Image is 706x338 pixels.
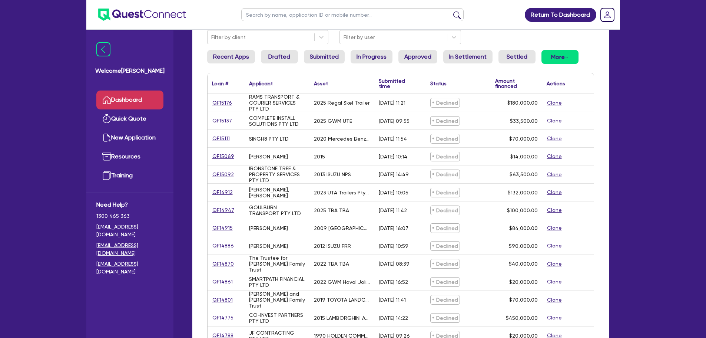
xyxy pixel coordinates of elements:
[314,225,370,231] div: 2009 [GEOGRAPHIC_DATA] 2009 Kenworth 402 Tipper
[509,297,538,303] span: $70,000.00
[212,314,234,322] a: QF14775
[510,171,538,177] span: $63,500.00
[212,117,232,125] a: QF15137
[314,261,349,267] div: 2022 TBA TBA
[379,136,407,142] div: [DATE] 11:54
[314,154,325,160] div: 2015
[547,278,562,286] button: Clone
[509,225,538,231] span: $84,000.00
[379,207,407,213] div: [DATE] 11:42
[525,8,596,22] a: Return To Dashboard
[249,136,289,142] div: SINGH8 PTY LTD
[249,94,305,112] div: RAMS TRANSPORT & COURIER SERVICES PTY LTD
[212,170,234,179] a: QF15092
[379,171,409,177] div: [DATE] 14:49
[212,134,230,143] a: QF15111
[241,8,464,21] input: Search by name, application ID or mobile number...
[102,133,111,142] img: new-application
[212,206,235,214] a: QF14947
[98,9,186,21] img: quest-connect-logo-blue
[379,100,405,106] div: [DATE] 11:21
[249,187,305,198] div: [PERSON_NAME], [PERSON_NAME]
[249,154,288,160] div: [PERSON_NAME]
[547,188,562,197] button: Clone
[443,50,493,63] a: In Settlement
[314,100,369,106] div: 2025 Regal Skel Trailer
[547,224,562,232] button: Clone
[547,117,562,125] button: Clone
[96,242,163,257] a: [EMAIL_ADDRESS][DOMAIN_NAME]
[314,279,370,285] div: 2022 GWM Haval Jolion
[379,243,408,249] div: [DATE] 10:59
[547,206,562,214] button: Clone
[249,312,305,324] div: CO-INVEST PARTNERS PTY LTD
[96,223,163,239] a: [EMAIL_ADDRESS][DOMAIN_NAME]
[509,136,538,142] span: $70,000.00
[249,255,305,273] div: The Trustee for [PERSON_NAME] Family Trust
[430,98,460,108] span: Declined
[541,50,579,64] button: Dropdown toggle
[430,259,460,269] span: Declined
[430,134,460,144] span: Declined
[96,212,163,220] span: 1300 465 363
[96,166,163,185] a: Training
[351,50,392,63] a: In Progress
[95,66,165,75] span: Welcome [PERSON_NAME]
[507,100,538,106] span: $180,000.00
[510,154,538,160] span: $14,000.00
[547,99,562,107] button: Clone
[102,114,111,123] img: quick-quote
[430,81,447,86] div: Status
[379,190,408,196] div: [DATE] 10:05
[96,200,163,209] span: Need Help?
[96,147,163,166] a: Resources
[398,50,437,63] a: Approved
[212,296,233,304] a: QF14801
[379,279,408,285] div: [DATE] 16:52
[498,50,536,63] a: Settled
[508,190,538,196] span: $132,000.00
[212,260,234,268] a: QF14870
[509,261,538,267] span: $40,000.00
[207,50,255,63] a: Recent Apps
[304,50,345,63] a: Submitted
[379,297,406,303] div: [DATE] 11:41
[598,5,617,24] a: Dropdown toggle
[314,171,351,177] div: 2013 ISUZU NPS
[249,115,305,127] div: COMPLETE INSTALL SOLUTIONS PTY LTD
[430,188,460,197] span: Declined
[314,136,370,142] div: 2020 Mercedes Benz Actros 2658 Prime Mover
[547,260,562,268] button: Clone
[379,261,410,267] div: [DATE] 08:39
[212,278,233,286] a: QF14861
[547,134,562,143] button: Clone
[249,243,288,249] div: [PERSON_NAME]
[547,152,562,161] button: Clone
[96,109,163,128] a: Quick Quote
[547,81,565,86] div: Actions
[212,224,233,232] a: QF14915
[96,260,163,276] a: [EMAIL_ADDRESS][DOMAIN_NAME]
[509,279,538,285] span: $20,000.00
[510,118,538,124] span: $33,500.00
[430,152,460,161] span: Declined
[261,50,298,63] a: Drafted
[430,116,460,126] span: Declined
[314,81,328,86] div: Asset
[430,206,460,215] span: Declined
[314,243,351,249] div: 2012 ISUZU FRR
[547,296,562,304] button: Clone
[212,152,235,161] a: QF15069
[314,207,349,213] div: 2025 TBA TBA
[430,313,460,323] span: Declined
[430,241,460,251] span: Declined
[314,297,370,303] div: 2019 TOYOTA LANDCRUISER
[102,171,111,180] img: training
[509,243,538,249] span: $90,000.00
[547,170,562,179] button: Clone
[249,225,288,231] div: [PERSON_NAME]
[547,242,562,250] button: Clone
[249,81,273,86] div: Applicant
[379,118,410,124] div: [DATE] 09:55
[249,291,305,309] div: [PERSON_NAME] and [PERSON_NAME] Family Trust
